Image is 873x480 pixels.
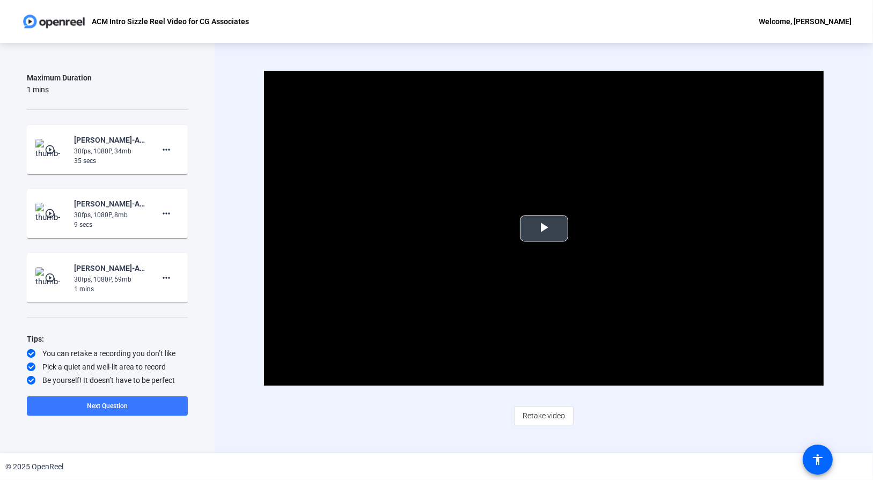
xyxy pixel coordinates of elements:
div: 30fps, 1080P, 8mb [74,210,146,220]
mat-icon: play_circle_outline [45,144,57,155]
div: Maximum Duration [27,71,92,84]
div: [PERSON_NAME]-Advisory Council Meeting Intro Sizzle Re-ACM Intro Sizzle Reel Video for CG Associa... [74,197,146,210]
div: 35 secs [74,156,146,166]
div: © 2025 OpenReel [5,461,63,472]
div: Tips: [27,333,188,345]
img: thumb-nail [35,267,67,289]
div: 30fps, 1080P, 59mb [74,275,146,284]
img: thumb-nail [35,203,67,224]
button: Retake video [514,406,574,425]
mat-icon: play_circle_outline [45,272,57,283]
div: 9 secs [74,220,146,230]
div: [PERSON_NAME]-Advisory Council Meeting Intro Sizzle Re-ACM Intro Sizzle Reel Video for CG Associa... [74,134,146,146]
p: ACM Intro Sizzle Reel Video for CG Associates [92,15,249,28]
button: Next Question [27,396,188,416]
div: [PERSON_NAME]-Advisory Council Meeting Intro Sizzle Re-ACM Intro Sizzle Reel Video for CG Associa... [74,262,146,275]
mat-icon: accessibility [811,453,824,466]
div: Pick a quiet and well-lit area to record [27,361,188,372]
mat-icon: more_horiz [160,143,173,156]
div: 1 mins [74,284,146,294]
button: Play Video [520,215,568,241]
mat-icon: more_horiz [160,271,173,284]
div: Welcome, [PERSON_NAME] [759,15,852,28]
div: Video Player [264,71,824,386]
div: Be yourself! It doesn’t have to be perfect [27,375,188,386]
div: 30fps, 1080P, 34mb [74,146,146,156]
img: OpenReel logo [21,11,86,32]
img: thumb-nail [35,139,67,160]
span: Retake video [523,405,565,426]
mat-icon: play_circle_outline [45,208,57,219]
mat-icon: more_horiz [160,207,173,220]
div: You can retake a recording you don’t like [27,348,188,359]
div: 1 mins [27,84,92,95]
span: Next Question [87,402,128,410]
